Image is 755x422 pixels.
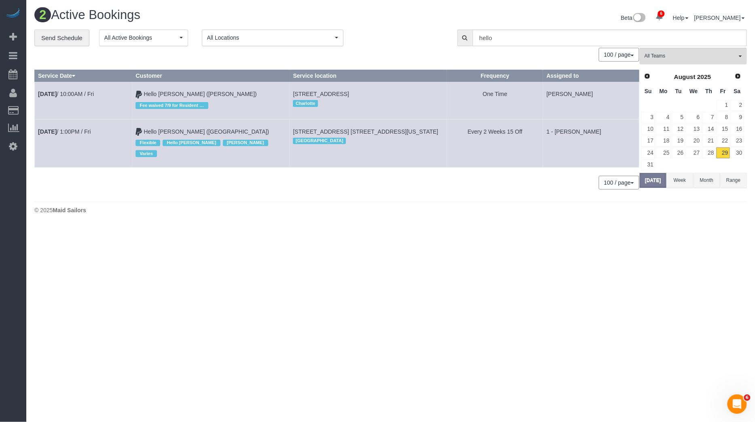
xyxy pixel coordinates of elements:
td: Schedule date [35,82,132,119]
iframe: Intercom live chat [727,394,747,414]
td: Assigned to [543,82,639,119]
td: Service location [290,82,447,119]
a: 10 [641,124,655,134]
a: 1 [717,100,730,111]
img: Automaid Logo [5,8,21,19]
a: 25 [656,147,671,158]
span: Hello [PERSON_NAME] [163,140,220,146]
td: Frequency [447,119,543,167]
a: 14 [702,124,716,134]
span: Thursday [706,88,713,94]
a: [DATE]/ 1:00PM / Fri [38,128,91,135]
a: 17 [641,136,655,147]
span: 6 [744,394,751,401]
a: 29 [717,147,730,158]
span: [PERSON_NAME] [223,140,268,146]
a: 9 [731,112,744,123]
span: All Locations [207,34,333,42]
a: 22 [717,136,730,147]
h1: Active Bookings [34,8,385,22]
span: 6 [658,11,665,17]
nav: Pagination navigation [599,176,639,190]
a: 12 [672,124,685,134]
th: Service Date [35,70,132,82]
a: 23 [731,136,744,147]
span: Saturday [734,88,741,94]
a: Help [673,15,689,21]
i: Paypal [136,129,142,135]
a: 28 [702,147,716,158]
span: All Active Bookings [104,34,178,42]
a: 18 [656,136,671,147]
span: All Teams [645,53,737,60]
span: Prev [644,73,651,79]
a: 16 [731,124,744,134]
img: New interface [632,13,646,23]
span: 2 [34,7,51,22]
td: Customer [132,119,290,167]
span: August [674,73,696,80]
th: Customer [132,70,290,82]
a: 11 [656,124,671,134]
a: 27 [686,147,701,158]
span: Next [735,73,741,79]
a: 30 [731,147,744,158]
a: 15 [717,124,730,134]
a: 24 [641,147,655,158]
a: 5 [672,112,685,123]
span: Flexible [136,140,160,146]
span: Tuesday [675,88,682,94]
button: Week [666,173,693,188]
a: Prev [642,71,653,82]
div: Location [293,98,443,109]
a: Next [732,71,744,82]
div: Location [293,136,443,146]
span: Charlotte [293,100,318,107]
a: 31 [641,159,655,170]
span: [GEOGRAPHIC_DATA] [293,138,346,144]
a: 13 [686,124,701,134]
button: All Locations [202,30,344,46]
a: [DATE]/ 10:00AM / Fri [38,91,94,97]
span: Friday [720,88,726,94]
a: 7 [702,112,716,123]
th: Service location [290,70,447,82]
a: 26 [672,147,685,158]
a: Hello [PERSON_NAME] ([PERSON_NAME]) [144,91,257,97]
b: [DATE] [38,128,57,135]
button: All Teams [640,48,747,64]
button: Month [693,173,720,188]
td: Service location [290,119,447,167]
th: Frequency [447,70,543,82]
a: [PERSON_NAME] [694,15,745,21]
a: Send Schedule [34,30,89,47]
th: Assigned to [543,70,639,82]
a: 6 [686,112,701,123]
button: [DATE] [640,173,666,188]
button: Range [720,173,747,188]
nav: Pagination navigation [599,48,639,62]
span: [STREET_ADDRESS] [STREET_ADDRESS][US_STATE] [293,128,438,135]
a: 4 [656,112,671,123]
strong: Maid Sailors [53,207,86,213]
ol: All Teams [640,48,747,60]
td: Customer [132,82,290,119]
a: 6 [651,8,667,26]
button: 100 / page [599,176,639,190]
a: 2 [731,100,744,111]
a: 3 [641,112,655,123]
i: Paypal [136,92,142,98]
span: Varies [136,150,157,157]
span: 2025 [697,73,711,80]
button: 100 / page [599,48,639,62]
td: Schedule date [35,119,132,167]
span: Sunday [645,88,652,94]
a: 19 [672,136,685,147]
td: Frequency [447,82,543,119]
td: Assigned to [543,119,639,167]
b: [DATE] [38,91,57,97]
a: Hello [PERSON_NAME] ([GEOGRAPHIC_DATA]) [144,128,269,135]
span: Fee waived 7/9 for Resident [PERSON_NAME] [136,102,208,109]
a: 8 [717,112,730,123]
